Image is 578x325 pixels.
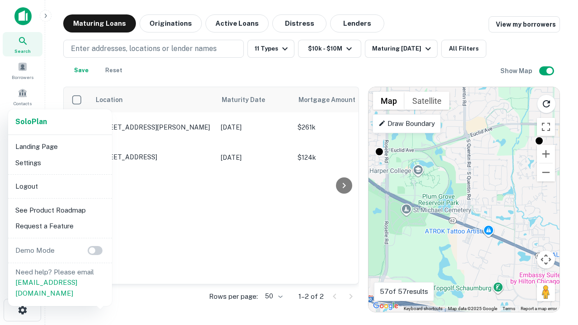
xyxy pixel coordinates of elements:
[15,267,105,299] p: Need help? Please email
[12,155,108,171] li: Settings
[12,178,108,195] li: Logout
[12,139,108,155] li: Landing Page
[15,116,47,127] a: SoloPlan
[533,224,578,267] iframe: Chat Widget
[12,245,58,256] p: Demo Mode
[15,117,47,126] strong: Solo Plan
[12,202,108,218] li: See Product Roadmap
[15,279,77,297] a: [EMAIL_ADDRESS][DOMAIN_NAME]
[12,218,108,234] li: Request a Feature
